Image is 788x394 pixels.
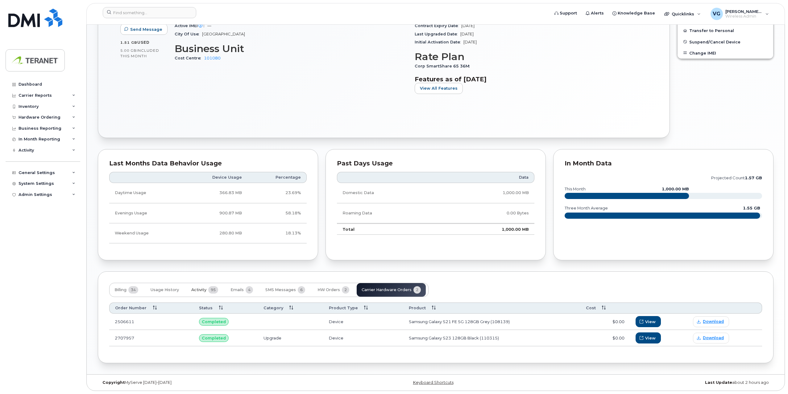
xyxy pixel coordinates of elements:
[258,330,323,346] td: Upgrade
[678,47,773,59] button: Change IMEI
[109,223,182,243] td: Weekend Usage
[441,183,534,203] td: 1,000.00 MB
[409,305,426,311] span: Product
[182,203,247,223] td: 900.87 MB
[207,23,211,28] span: —
[608,7,659,19] a: Knowledge Base
[660,8,705,20] div: Quicklinks
[120,48,159,58] span: included this month
[463,40,477,44] span: [DATE]
[128,286,138,294] span: 34
[550,7,581,19] a: Support
[246,286,253,294] span: 4
[265,287,296,292] span: SMS Messages
[109,203,307,223] tr: Weekdays from 6:00pm to 8:00am
[114,287,126,292] span: Billing
[645,335,656,341] span: View
[745,176,762,180] tspan: 1.57 GB
[247,203,307,223] td: 58.18%
[109,160,307,167] div: Last Months Data Behavior Usage
[581,7,608,19] a: Alerts
[323,314,403,330] td: Device
[678,36,773,47] button: Suspend/Cancel Device
[415,75,647,83] h3: Features as of [DATE]
[441,223,534,235] td: 1,000.00 MB
[725,9,762,14] span: [PERSON_NAME][DEMOGRAPHIC_DATA]
[337,183,441,203] td: Domestic Data
[548,380,773,385] div: about 2 hours ago
[560,10,577,16] span: Support
[202,319,226,325] span: Completed
[175,56,204,60] span: Cost Centre
[441,203,534,223] td: 0.00 Bytes
[580,330,630,346] td: $0.00
[98,380,323,385] div: MyServe [DATE]–[DATE]
[460,32,474,36] span: [DATE]
[415,51,647,62] h3: Rate Plan
[413,380,454,385] a: Keyboard Shortcuts
[693,333,729,343] a: Download
[415,40,463,44] span: Initial Activation Date
[247,223,307,243] td: 18.13%
[565,160,762,167] div: In Month Data
[137,40,150,45] span: used
[103,7,196,18] input: Find something...
[317,287,340,292] span: HW Orders
[182,223,247,243] td: 280.80 MB
[263,305,283,311] span: Category
[191,287,206,292] span: Activity
[711,176,762,180] text: projected count
[120,24,168,35] button: Send Message
[586,305,596,311] span: Cost
[109,183,182,203] td: Daytime Usage
[109,223,307,243] tr: Friday from 6:00pm to Monday 8:00am
[705,380,732,385] strong: Last Update
[725,14,762,19] span: Wireless Admin
[337,203,441,223] td: Roaming Data
[175,43,407,54] h3: Business Unit
[689,39,740,44] span: Suspend/Cancel Device
[102,380,125,385] strong: Copyright
[230,287,244,292] span: Emails
[662,187,689,191] text: 1,000.00 MB
[247,183,307,203] td: 23.69%
[329,305,358,311] span: Product Type
[706,8,773,20] div: Vince Gismondi
[743,206,760,210] text: 1.55 GB
[175,23,207,28] span: Active IMEI
[199,305,213,311] span: Status
[208,286,218,294] span: 95
[337,160,534,167] div: Past Days Usage
[415,32,460,36] span: Last Upgraded Date
[591,10,604,16] span: Alerts
[441,172,534,183] th: Data
[564,206,608,210] text: three month average
[713,10,720,18] span: VG
[247,172,307,183] th: Percentage
[415,83,463,94] button: View All Features
[337,223,441,235] td: Total
[202,32,245,36] span: [GEOGRAPHIC_DATA]
[678,25,773,36] button: Transfer to Personal
[342,286,349,294] span: 2
[204,56,221,60] a: 101080
[115,305,147,311] span: Order Number
[618,10,655,16] span: Knowledge Base
[580,314,630,330] td: $0.00
[120,40,137,45] span: 1.51 GB
[109,330,193,346] td: 2707957
[403,330,580,346] td: Samsung Galaxy S23 128GB Black (110315)
[403,314,580,330] td: Samsung Galaxy S21 FE 5G 128GB Grey (108139)
[323,330,403,346] td: Device
[202,335,226,341] span: Completed
[636,316,661,327] button: View
[693,316,729,327] a: Download
[645,319,656,325] span: View
[130,26,162,32] span: Send Message
[298,286,305,294] span: 6
[703,335,724,341] span: Download
[415,23,461,28] span: Contract Expiry Date
[564,187,586,191] text: this month
[182,183,247,203] td: 366.83 MB
[120,48,137,53] span: 5.00 GB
